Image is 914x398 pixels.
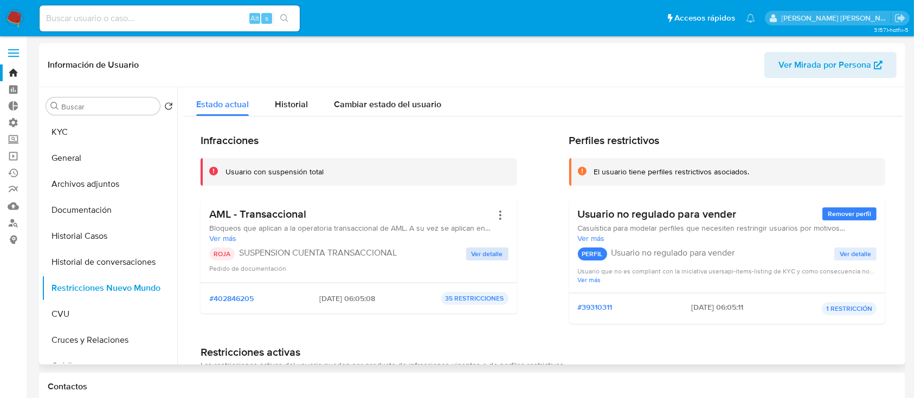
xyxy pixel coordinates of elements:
input: Buscar usuario o caso... [40,11,300,25]
button: Historial Casos [42,223,177,249]
h1: Información de Usuario [48,60,139,70]
button: KYC [42,119,177,145]
button: Archivos adjuntos [42,171,177,197]
button: General [42,145,177,171]
span: s [265,13,268,23]
a: Salir [894,12,906,24]
input: Buscar [61,102,156,112]
button: Cruces y Relaciones [42,327,177,353]
h1: Contactos [48,381,897,392]
button: CVU [42,301,177,327]
a: Notificaciones [746,14,755,23]
button: Buscar [50,102,59,110]
span: Ver Mirada por Persona [778,52,871,78]
button: Documentación [42,197,177,223]
button: Ver Mirada por Persona [764,52,897,78]
span: Accesos rápidos [674,12,735,24]
p: emmanuel.vitiello@mercadolibre.com [782,13,891,23]
button: Volver al orden por defecto [164,102,173,114]
button: search-icon [273,11,295,26]
button: Restricciones Nuevo Mundo [42,275,177,301]
button: Historial de conversaciones [42,249,177,275]
button: Créditos [42,353,177,379]
span: Alt [250,13,259,23]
